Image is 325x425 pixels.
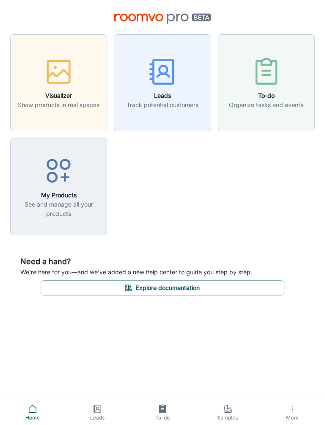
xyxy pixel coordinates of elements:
button: My ProductsSee and manage all your products [10,138,107,235]
h6: My Products [16,190,102,200]
p: Show products in real spaces [18,100,99,110]
span: Home [5,414,60,422]
a: LeadsTrack potential customers [114,78,211,86]
a: To-doOrganize tasks and events [218,78,315,86]
a: To-do [130,400,195,425]
button: VisualizerShow products in real spaces [10,34,107,131]
h6: Leads [127,91,198,100]
h6: Visualizer [18,91,99,100]
a: Samples [195,400,260,425]
span: More [265,414,320,421]
span: To-do [135,414,190,422]
h6: To-do [229,91,303,100]
a: My ProductsSee and manage all your products [10,182,107,190]
p: We're here for you—and we've added a new help center to guide you step by step. [20,268,305,277]
button: More [260,400,325,425]
span: Leads [70,414,125,422]
a: Leads [65,400,130,425]
p: See and manage all your products [16,200,102,218]
button: LeadsTrack potential customers [114,34,211,131]
h6: Need a hand? [20,256,305,268]
button: Explore documentation [41,280,284,295]
button: To-doOrganize tasks and events [218,34,315,131]
p: Track potential customers [127,100,198,110]
a: Explore documentation [41,283,284,291]
span: Samples [200,414,255,422]
img: Roomvo PRO Beta [114,14,211,24]
p: Organize tasks and events [229,100,303,110]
